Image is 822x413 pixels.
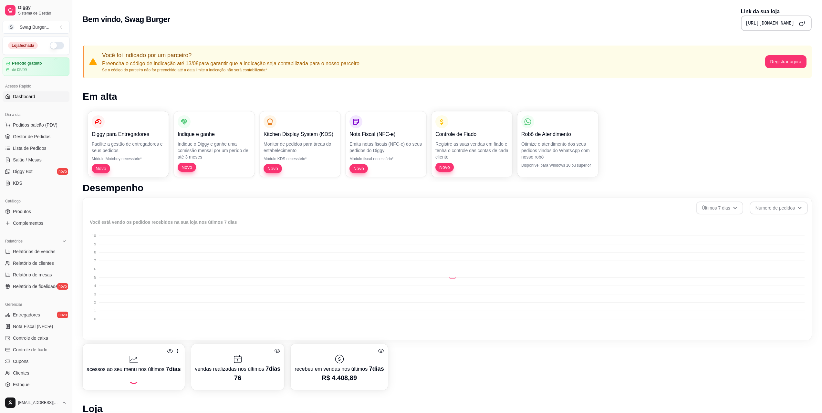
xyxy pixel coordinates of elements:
[93,165,109,172] span: Novo
[174,111,255,177] button: Indique e ganheIndique o Diggy e ganhe uma comissão mensal por um perído de até 3 mesesNovo
[3,345,69,355] a: Controle de fiado
[129,374,139,384] div: Loading
[369,366,384,372] span: 7 dias
[166,366,181,372] span: 7 dias
[13,220,43,226] span: Complementos
[3,120,69,130] button: Pedidos balcão (PDV)
[797,18,807,28] button: Copy to clipboard
[264,156,337,161] p: Módulo KDS necessário*
[13,346,47,353] span: Controle de fiado
[346,111,426,177] button: Nota Fiscal (NFC-e)Emita notas fiscais (NFC-e) do seus pedidos do DiggyMódulo fiscal necessário*Novo
[3,310,69,320] a: Entregadoresnovo
[295,364,384,373] p: recebeu em vendas nos últimos
[20,24,49,30] div: Swag Burger ...
[13,381,29,388] span: Estoque
[3,196,69,206] div: Catálogo
[3,166,69,177] a: Diggy Botnovo
[178,130,251,138] p: Indique e ganhe
[3,258,69,268] a: Relatório de clientes
[13,260,54,266] span: Relatório de clientes
[18,5,67,11] span: Diggy
[745,20,794,26] pre: [URL][DOMAIN_NAME]
[94,267,96,271] tspan: 6
[295,373,384,382] p: R$ 4.408,89
[3,91,69,102] a: Dashboard
[195,364,281,373] p: vendas realizadas nos últimos
[83,91,812,102] h1: Em alta
[3,81,69,91] div: Acesso Rápido
[3,21,69,34] button: Select a team
[94,292,96,296] tspan: 3
[13,283,58,290] span: Relatório de fidelidade
[90,220,237,225] text: Você está vendo os pedidos recebidos na sua loja nos útimos 7 dias
[3,333,69,343] a: Controle de caixa
[94,275,96,279] tspan: 5
[179,164,195,170] span: Novo
[3,395,69,410] button: [EMAIL_ADDRESS][DOMAIN_NAME]
[13,272,52,278] span: Relatório de mesas
[195,373,281,382] p: 76
[765,55,807,68] button: Registrar agora
[178,141,251,160] p: Indique o Diggy e ganhe uma comissão mensal por um perído de até 3 meses
[265,165,281,172] span: Novo
[3,368,69,378] a: Clientes
[92,130,165,138] p: Diggy para Entregadores
[265,366,280,372] span: 7 dias
[5,239,23,244] span: Relatórios
[260,111,340,177] button: Kitchen Display System (KDS)Monitor de pedidos para áreas do estabelecimentoMódulo KDS necessário...
[8,42,38,49] div: Loja fechada
[88,111,169,177] button: Diggy para EntregadoresFacilite a gestão de entregadores e seus pedidos.Módulo Motoboy necessário...
[94,309,96,313] tspan: 1
[3,379,69,390] a: Estoque
[102,51,359,60] p: Você foi indicado por um parceiro?
[13,157,42,163] span: Salão / Mesas
[3,270,69,280] a: Relatório de mesas
[94,284,96,288] tspan: 4
[3,178,69,188] a: KDS
[3,109,69,120] div: Dia a dia
[13,133,50,140] span: Gestor de Pedidos
[13,248,56,255] span: Relatórios de vendas
[517,111,598,177] button: Robô de AtendimentoOtimize o atendimento dos seus pedidos vindos do WhatsApp com nosso robôDispon...
[435,130,508,138] p: Controle de Fiado
[349,156,422,161] p: Módulo fiscal necessário*
[521,130,594,138] p: Robô de Atendimento
[13,335,48,341] span: Controle de caixa
[92,156,165,161] p: Módulo Motoboy necessário*
[264,130,337,138] p: Kitchen Display System (KDS)
[521,163,594,168] p: Disponível para Windows 10 ou superior
[92,234,96,238] tspan: 10
[102,67,359,73] p: Se o código do parceiro não for preenchido até a data limite a indicação não será contabilizada*
[349,141,422,154] p: Emita notas fiscais (NFC-e) do seus pedidos do Diggy
[18,11,67,16] span: Sistema de Gestão
[102,60,359,67] p: Preencha o código de indicação até 13/08 para garantir que a indicação seja contabilizada para o ...
[13,122,57,128] span: Pedidos balcão (PDV)
[3,206,69,217] a: Produtos
[447,269,458,279] div: Loading
[3,218,69,228] a: Complementos
[521,141,594,160] p: Otimize o atendimento dos seus pedidos vindos do WhatsApp com nosso robô
[3,321,69,332] a: Nota Fiscal (NFC-e)
[13,180,22,186] span: KDS
[437,164,453,170] span: Novo
[50,42,64,49] button: Alterar Status
[13,93,35,100] span: Dashboard
[435,141,508,160] p: Registre as suas vendas em fiado e tenha o controle das contas de cada cliente
[3,299,69,310] div: Gerenciar
[13,323,53,330] span: Nota Fiscal (NFC-e)
[13,168,33,175] span: Diggy Bot
[351,165,367,172] span: Novo
[94,259,96,263] tspan: 7
[3,246,69,257] a: Relatórios de vendas
[432,111,512,177] button: Controle de FiadoRegistre as suas vendas em fiado e tenha o controle das contas de cada clienteNovo
[94,300,96,304] tspan: 2
[3,281,69,292] a: Relatório de fidelidadenovo
[3,131,69,142] a: Gestor de Pedidos
[3,143,69,153] a: Lista de Pedidos
[83,14,170,25] h2: Bem vindo, Swag Burger
[13,370,29,376] span: Clientes
[8,24,15,30] span: S
[18,400,59,405] span: [EMAIL_ADDRESS][DOMAIN_NAME]
[92,141,165,154] p: Facilite a gestão de entregadores e seus pedidos.
[349,130,422,138] p: Nota Fiscal (NFC-e)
